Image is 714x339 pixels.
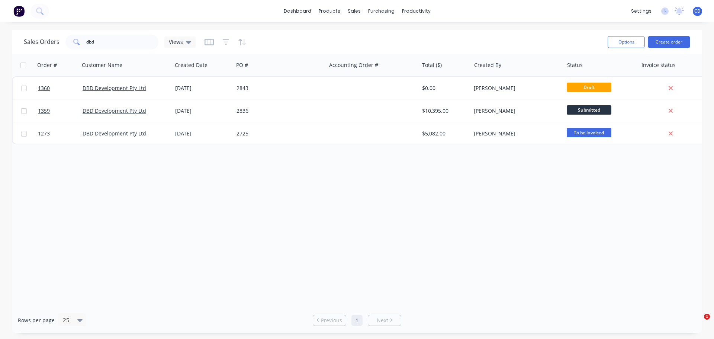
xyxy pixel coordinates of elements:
[321,317,342,324] span: Previous
[83,107,146,114] a: DBD Development Pty Ltd
[38,130,50,137] span: 1273
[364,6,398,17] div: purchasing
[169,38,183,46] span: Views
[474,84,556,92] div: [PERSON_NAME]
[237,84,319,92] div: 2843
[236,61,248,69] div: PO #
[694,8,701,15] span: CD
[648,36,690,48] button: Create order
[313,317,346,324] a: Previous page
[422,84,466,92] div: $0.00
[13,6,25,17] img: Factory
[608,36,645,48] button: Options
[237,130,319,137] div: 2725
[175,130,231,137] div: [DATE]
[82,61,122,69] div: Customer Name
[567,83,611,92] span: Draft
[38,122,83,145] a: 1273
[83,84,146,92] a: DBD Development Pty Ltd
[175,61,208,69] div: Created Date
[422,130,466,137] div: $5,082.00
[351,315,363,326] a: Page 1 is your current page
[689,314,707,332] iframe: Intercom live chat
[474,107,556,115] div: [PERSON_NAME]
[38,100,83,122] a: 1359
[368,317,401,324] a: Next page
[627,6,655,17] div: settings
[24,38,59,45] h1: Sales Orders
[315,6,344,17] div: products
[398,6,434,17] div: productivity
[83,130,146,137] a: DBD Development Pty Ltd
[704,314,710,320] span: 1
[567,128,611,137] span: To be invoiced
[37,61,57,69] div: Order #
[422,107,466,115] div: $10,395.00
[567,61,583,69] div: Status
[422,61,442,69] div: Total ($)
[567,105,611,115] span: Submitted
[474,130,556,137] div: [PERSON_NAME]
[474,61,501,69] div: Created By
[38,77,83,99] a: 1360
[175,107,231,115] div: [DATE]
[310,315,404,326] ul: Pagination
[38,84,50,92] span: 1360
[377,317,388,324] span: Next
[329,61,378,69] div: Accounting Order #
[237,107,319,115] div: 2836
[175,84,231,92] div: [DATE]
[641,61,676,69] div: Invoice status
[280,6,315,17] a: dashboard
[86,35,159,49] input: Search...
[38,107,50,115] span: 1359
[344,6,364,17] div: sales
[18,317,55,324] span: Rows per page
